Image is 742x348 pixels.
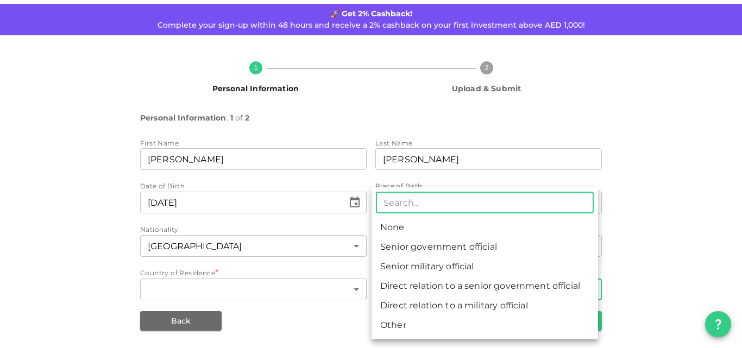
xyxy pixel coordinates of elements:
li: Direct relation to a senior government official [372,276,598,296]
li: Other [372,315,598,335]
li: None [372,218,598,237]
input: Search... [376,192,594,213]
li: Senior military official [372,257,598,276]
li: Direct relation to a military official [372,296,598,315]
li: Senior government official [372,237,598,257]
